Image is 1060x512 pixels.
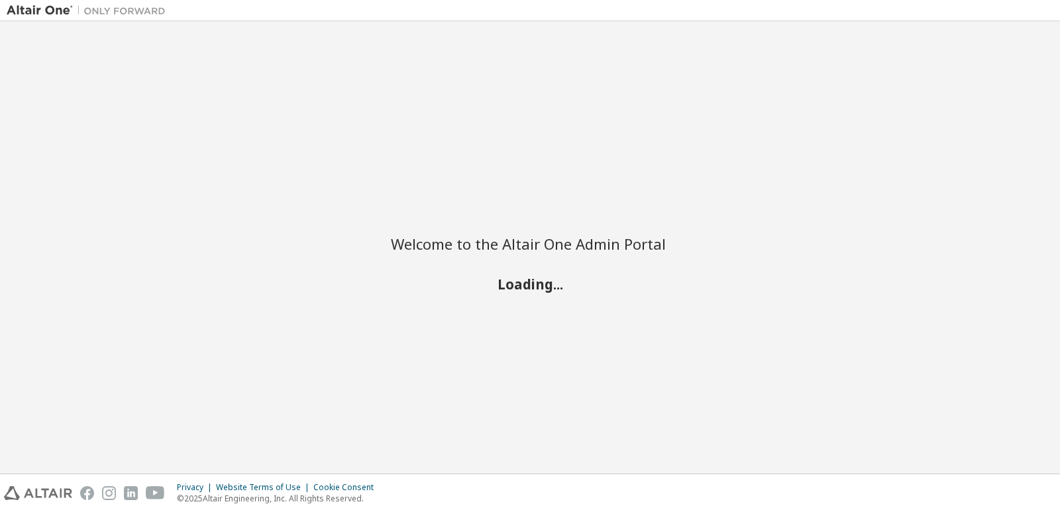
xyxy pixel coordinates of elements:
[7,4,172,17] img: Altair One
[124,486,138,500] img: linkedin.svg
[313,482,382,493] div: Cookie Consent
[177,482,216,493] div: Privacy
[177,493,382,504] p: © 2025 Altair Engineering, Inc. All Rights Reserved.
[80,486,94,500] img: facebook.svg
[391,275,669,292] h2: Loading...
[391,234,669,253] h2: Welcome to the Altair One Admin Portal
[102,486,116,500] img: instagram.svg
[146,486,165,500] img: youtube.svg
[4,486,72,500] img: altair_logo.svg
[216,482,313,493] div: Website Terms of Use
